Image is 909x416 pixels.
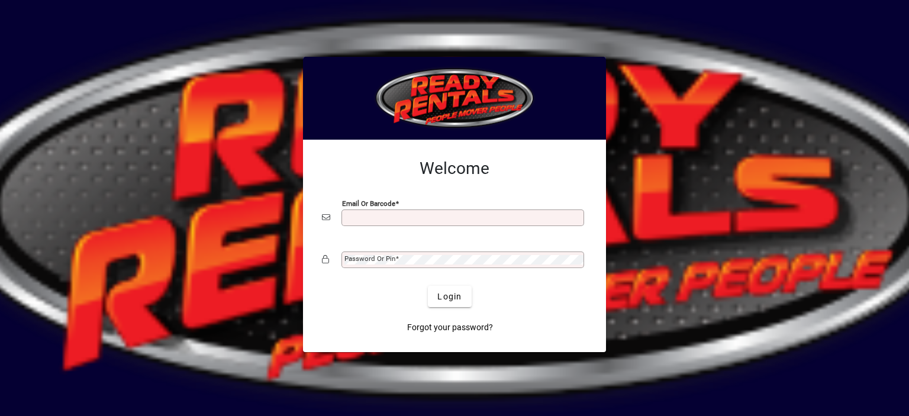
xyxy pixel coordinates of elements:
[344,254,395,263] mat-label: Password or Pin
[322,159,587,179] h2: Welcome
[437,291,462,303] span: Login
[428,286,471,307] button: Login
[407,321,493,334] span: Forgot your password?
[402,317,498,338] a: Forgot your password?
[342,199,395,208] mat-label: Email or Barcode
